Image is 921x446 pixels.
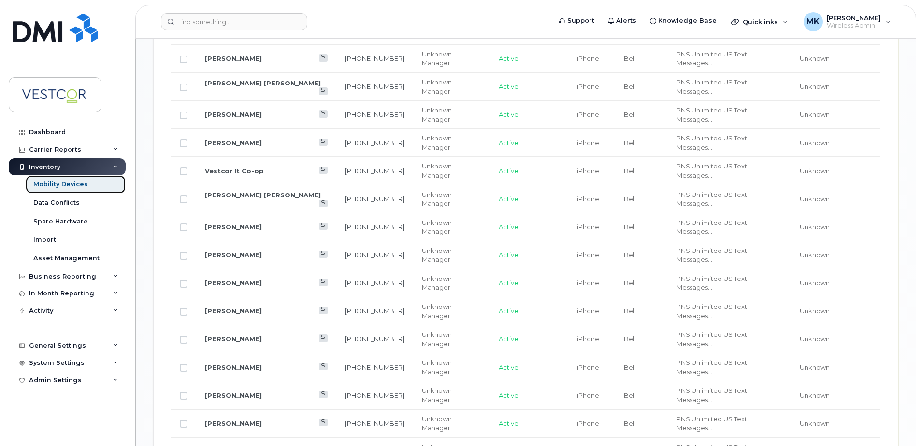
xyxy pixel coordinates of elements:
[800,391,830,399] span: Unknown
[658,16,717,26] span: Knowledge Base
[319,307,328,314] a: View Last Bill
[319,251,328,258] a: View Last Bill
[676,331,747,348] span: PNS Unlimited US Text Messages, PNS Unltd Voice Plan 36
[577,279,599,287] span: iPhone
[676,78,747,95] span: PNS Unlimited US Text Messages, PNS Unltd Voice Plan 36
[422,274,481,292] div: Unknown Manager
[577,307,599,315] span: iPhone
[552,11,601,30] a: Support
[827,22,881,29] span: Wireless Admin
[319,363,328,370] a: View Last Bill
[319,54,328,61] a: View Last Bill
[800,279,830,287] span: Unknown
[676,275,747,292] span: PNS Unlimited US Text Messages, PNS Unltd Voice Plan 36
[499,111,518,118] span: Active
[161,13,307,30] input: Find something...
[800,307,830,315] span: Unknown
[499,139,518,147] span: Active
[624,55,636,62] span: Bell
[499,279,518,287] span: Active
[676,191,747,208] span: PNS Unlimited US Text Messages, PNS Unltd Voice Plan
[499,335,518,343] span: Active
[345,307,404,315] a: [PHONE_NUMBER]
[422,106,481,124] div: Unknown Manager
[499,391,518,399] span: Active
[624,195,636,203] span: Bell
[499,83,518,90] span: Active
[422,386,481,404] div: Unknown Manager
[577,419,599,427] span: iPhone
[624,167,636,175] span: Bell
[616,16,636,26] span: Alerts
[676,219,747,236] span: PNS Unlimited US Text Messages, PNS Unltd Voice Plan 36
[205,419,262,427] a: [PERSON_NAME]
[800,223,830,231] span: Unknown
[205,279,262,287] a: [PERSON_NAME]
[827,14,881,22] span: [PERSON_NAME]
[319,200,328,207] a: View Last Bill
[345,279,404,287] a: [PHONE_NUMBER]
[205,223,262,231] a: [PERSON_NAME]
[724,12,795,31] div: Quicklinks
[624,279,636,287] span: Bell
[499,251,518,259] span: Active
[422,162,481,180] div: Unknown Manager
[800,139,830,147] span: Unknown
[319,110,328,117] a: View Last Bill
[205,307,262,315] a: [PERSON_NAME]
[319,139,328,146] a: View Last Bill
[577,83,599,90] span: iPhone
[345,111,404,118] a: [PHONE_NUMBER]
[345,167,404,175] a: [PHONE_NUMBER]
[800,335,830,343] span: Unknown
[676,106,747,123] span: PNS Unlimited US Text Messages, PNS Unltd Voice Plan 36
[422,50,481,68] div: Unknown Manager
[205,111,262,118] a: [PERSON_NAME]
[319,334,328,342] a: View Last Bill
[205,251,262,259] a: [PERSON_NAME]
[499,363,518,371] span: Active
[806,16,820,28] span: MK
[624,419,636,427] span: Bell
[800,83,830,90] span: Unknown
[676,359,747,376] span: PNS Unlimited US Text Messages, PNS Unltd Voice Plan 36
[624,223,636,231] span: Bell
[205,167,264,175] a: Vestcor It Co-op
[499,419,518,427] span: Active
[643,11,723,30] a: Knowledge Base
[577,139,599,147] span: iPhone
[676,134,747,151] span: PNS Unlimited US Text Messages, PNS Unltd Voice Plan
[319,391,328,398] a: View Last Bill
[624,307,636,315] span: Bell
[345,195,404,203] a: [PHONE_NUMBER]
[205,191,321,199] a: [PERSON_NAME] [PERSON_NAME]
[577,391,599,399] span: iPhone
[422,415,481,432] div: Unknown Manager
[422,246,481,264] div: Unknown Manager
[319,87,328,95] a: View Last Bill
[676,387,747,404] span: PNS Unlimited US Text Messages, PNS Unltd Voice Plan
[624,391,636,399] span: Bell
[319,223,328,230] a: View Last Bill
[577,55,599,62] span: iPhone
[797,12,898,31] div: Matt Kilburn
[345,223,404,231] a: [PHONE_NUMBER]
[577,335,599,343] span: iPhone
[345,363,404,371] a: [PHONE_NUMBER]
[205,139,262,147] a: [PERSON_NAME]
[422,134,481,152] div: Unknown Manager
[319,279,328,286] a: View Last Bill
[676,415,747,432] span: PNS Unlimited US Text Messages, PNS Unltd Voice Plan 36
[205,391,262,399] a: [PERSON_NAME]
[577,363,599,371] span: iPhone
[676,162,747,179] span: PNS Unlimited US Text Messages, PNS Unltd Voice Plan 36
[345,335,404,343] a: [PHONE_NUMBER]
[345,419,404,427] a: [PHONE_NUMBER]
[624,251,636,259] span: Bell
[205,363,262,371] a: [PERSON_NAME]
[422,302,481,320] div: Unknown Manager
[577,251,599,259] span: iPhone
[205,55,262,62] a: [PERSON_NAME]
[800,167,830,175] span: Unknown
[624,83,636,90] span: Bell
